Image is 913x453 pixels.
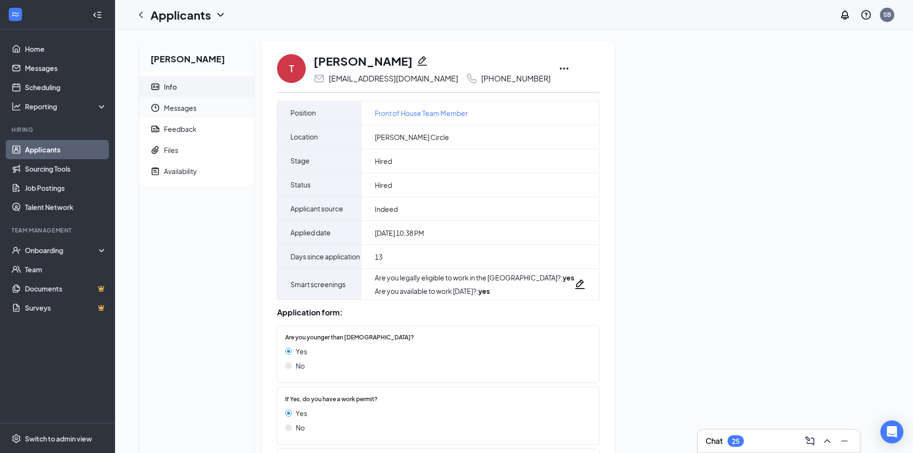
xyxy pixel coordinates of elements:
[25,178,107,197] a: Job Postings
[12,226,105,234] div: Team Management
[139,76,254,97] a: ContactCardInfo
[164,166,197,176] div: Availability
[25,78,107,97] a: Scheduling
[25,279,107,298] a: DocumentsCrown
[732,437,740,445] div: 25
[285,395,378,404] span: If Yes, do you have a work permit?
[375,156,392,166] span: Hired
[563,273,574,282] strong: yes
[150,7,211,23] h1: Applicants
[290,173,311,197] span: Status
[92,10,102,20] svg: Collapse
[139,139,254,161] a: PaperclipFiles
[839,9,851,21] svg: Notifications
[150,124,160,134] svg: Report
[375,228,424,238] span: [DATE] 10:38 PM
[150,166,160,176] svg: NoteActive
[804,435,816,447] svg: ComposeMessage
[296,408,307,418] span: Yes
[313,53,413,69] h1: [PERSON_NAME]
[164,82,177,92] div: Info
[25,260,107,279] a: Team
[375,286,574,296] div: Are you available to work [DATE]? :
[481,74,551,83] div: [PHONE_NUMBER]
[466,73,477,84] svg: Phone
[139,97,254,118] a: ClockMessages
[313,73,325,84] svg: Email
[25,245,99,255] div: Onboarding
[290,149,310,173] span: Stage
[837,433,852,449] button: Minimize
[164,145,178,155] div: Files
[25,140,107,159] a: Applicants
[25,102,107,111] div: Reporting
[289,62,294,75] div: T
[11,10,20,19] svg: WorkstreamLogo
[12,126,105,134] div: Hiring
[375,273,574,282] div: Are you legally eligible to work in the [GEOGRAPHIC_DATA]? :
[277,308,600,317] div: Application form:
[296,422,305,433] span: No
[25,39,107,58] a: Home
[574,279,586,290] svg: Pencil
[705,436,723,446] h3: Chat
[290,273,346,296] span: Smart screenings
[802,433,818,449] button: ComposeMessage
[883,11,891,19] div: SB
[139,118,254,139] a: ReportFeedback
[285,333,414,342] span: Are you younger than [DEMOGRAPHIC_DATA]?
[25,434,92,443] div: Switch to admin view
[25,298,107,317] a: SurveysCrown
[558,63,570,74] svg: Ellipses
[478,287,490,295] strong: yes
[880,420,903,443] div: Open Intercom Messenger
[150,145,160,155] svg: Paperclip
[839,435,850,447] svg: Minimize
[139,161,254,182] a: NoteActiveAvailability
[12,102,21,111] svg: Analysis
[12,434,21,443] svg: Settings
[139,41,254,72] h2: [PERSON_NAME]
[375,108,468,118] a: Front of House Team Member
[25,159,107,178] a: Sourcing Tools
[150,82,160,92] svg: ContactCard
[290,221,331,244] span: Applied date
[25,58,107,78] a: Messages
[290,125,318,149] span: Location
[416,55,428,67] svg: Pencil
[860,9,872,21] svg: QuestionInfo
[25,197,107,217] a: Talent Network
[375,180,392,190] span: Hired
[150,103,160,113] svg: Clock
[375,132,449,142] span: [PERSON_NAME] Circle
[329,74,458,83] div: [EMAIL_ADDRESS][DOMAIN_NAME]
[821,435,833,447] svg: ChevronUp
[290,197,343,221] span: Applicant source
[375,252,382,262] span: 13
[215,9,226,21] svg: ChevronDown
[296,346,307,357] span: Yes
[290,245,360,268] span: Days since application
[164,124,196,134] div: Feedback
[164,97,246,118] span: Messages
[820,433,835,449] button: ChevronUp
[290,101,316,125] span: Position
[12,245,21,255] svg: UserCheck
[296,360,305,371] span: No
[375,204,398,214] span: Indeed
[135,9,147,21] svg: ChevronLeft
